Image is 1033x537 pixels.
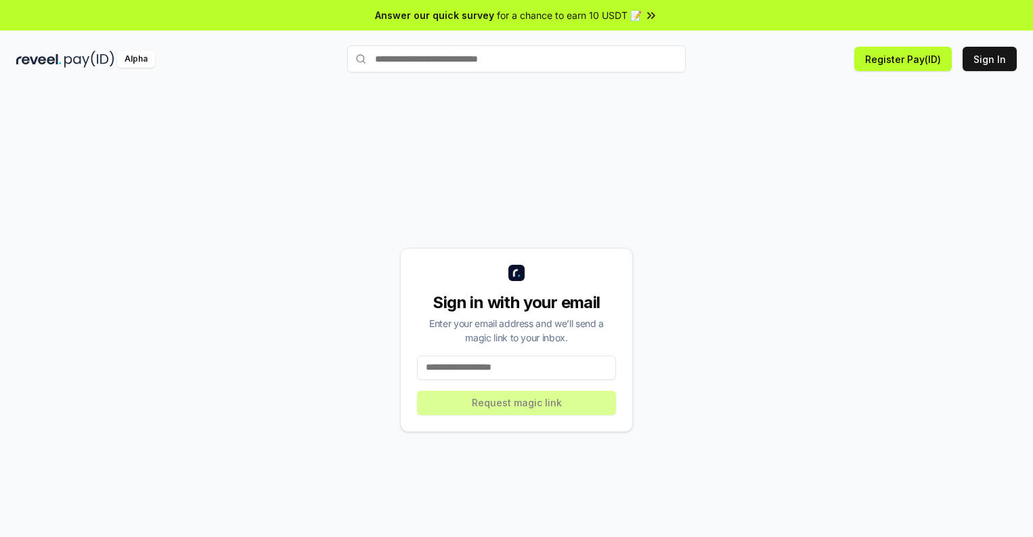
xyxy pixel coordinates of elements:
div: Sign in with your email [417,292,616,314]
img: reveel_dark [16,51,62,68]
span: for a chance to earn 10 USDT 📝 [497,8,642,22]
img: logo_small [508,265,525,281]
span: Answer our quick survey [375,8,494,22]
div: Enter your email address and we’ll send a magic link to your inbox. [417,316,616,345]
button: Register Pay(ID) [854,47,952,71]
img: pay_id [64,51,114,68]
button: Sign In [963,47,1017,71]
div: Alpha [117,51,155,68]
